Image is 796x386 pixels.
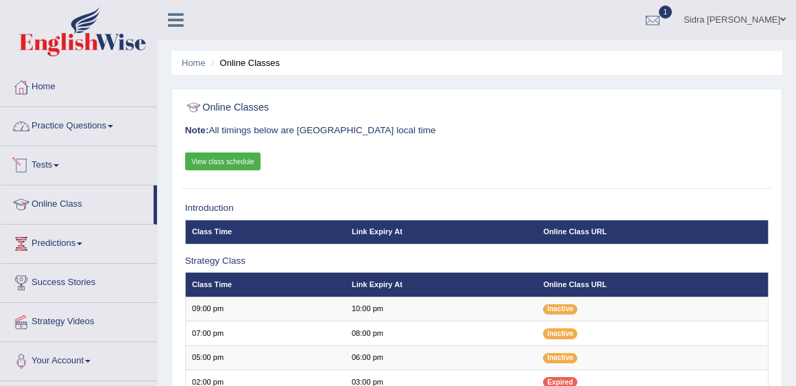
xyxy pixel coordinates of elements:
th: Online Class URL [537,273,769,297]
a: Tests [1,146,157,181]
a: Strategy Videos [1,303,157,337]
a: Success Stories [1,264,157,298]
th: Link Expiry At [346,273,537,297]
span: Inactive [543,353,577,363]
a: Home [1,68,157,102]
li: Online Classes [208,56,280,69]
span: Inactive [543,304,577,315]
td: 10:00 pm [346,297,537,321]
h3: Introduction [185,203,769,214]
a: Online Class [1,185,154,220]
a: Predictions [1,225,157,259]
th: Online Class URL [537,220,769,244]
td: 06:00 pm [346,345,537,370]
a: Home [182,58,206,68]
span: 1 [659,5,673,19]
h3: All timings below are [GEOGRAPHIC_DATA] local time [185,126,769,136]
b: Note: [185,125,209,135]
th: Class Time [185,220,345,244]
a: Your Account [1,342,157,376]
h3: Strategy Class [185,256,769,266]
th: Link Expiry At [346,220,537,244]
span: Inactive [543,328,577,339]
a: Practice Questions [1,107,157,141]
td: 05:00 pm [185,345,345,370]
td: 08:00 pm [346,321,537,345]
td: 09:00 pm [185,297,345,321]
td: 07:00 pm [185,321,345,345]
th: Class Time [185,273,345,297]
h2: Online Classes [185,99,547,117]
a: View class schedule [185,152,261,170]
